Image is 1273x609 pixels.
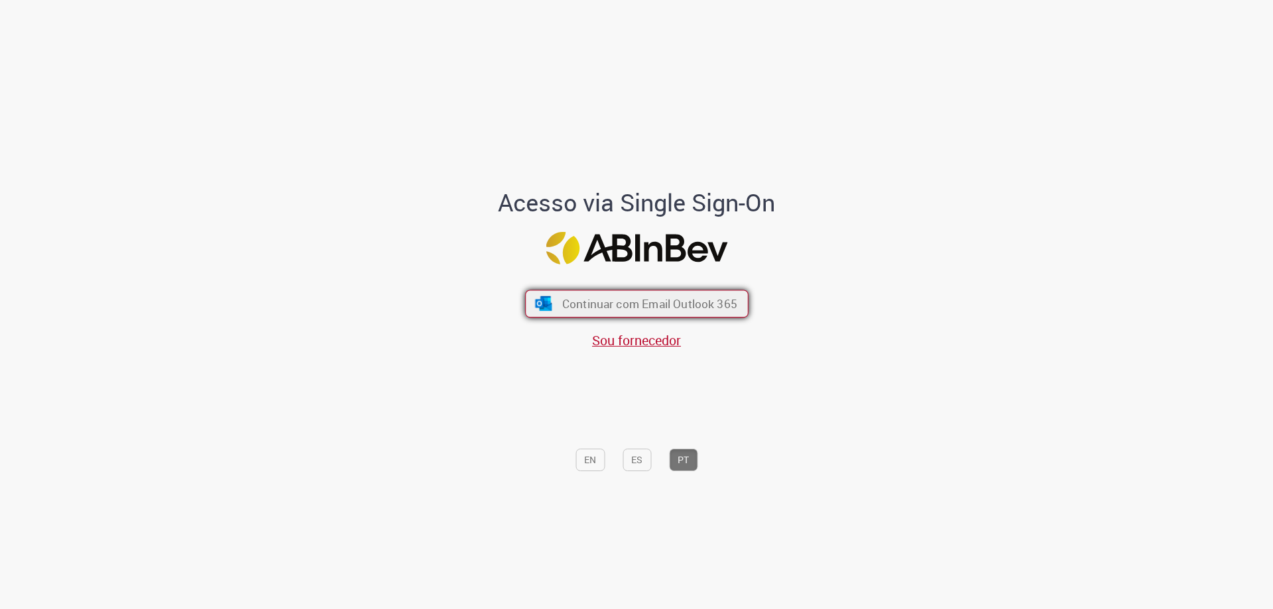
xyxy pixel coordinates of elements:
span: Continuar com Email Outlook 365 [562,296,737,311]
a: Sou fornecedor [592,331,681,349]
img: Logo ABInBev [546,232,727,264]
button: ES [623,449,651,471]
button: PT [669,449,697,471]
button: EN [576,449,605,471]
img: ícone Azure/Microsoft 360 [534,296,553,311]
button: ícone Azure/Microsoft 360 Continuar com Email Outlook 365 [525,290,749,318]
h1: Acesso via Single Sign-On [453,190,821,216]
